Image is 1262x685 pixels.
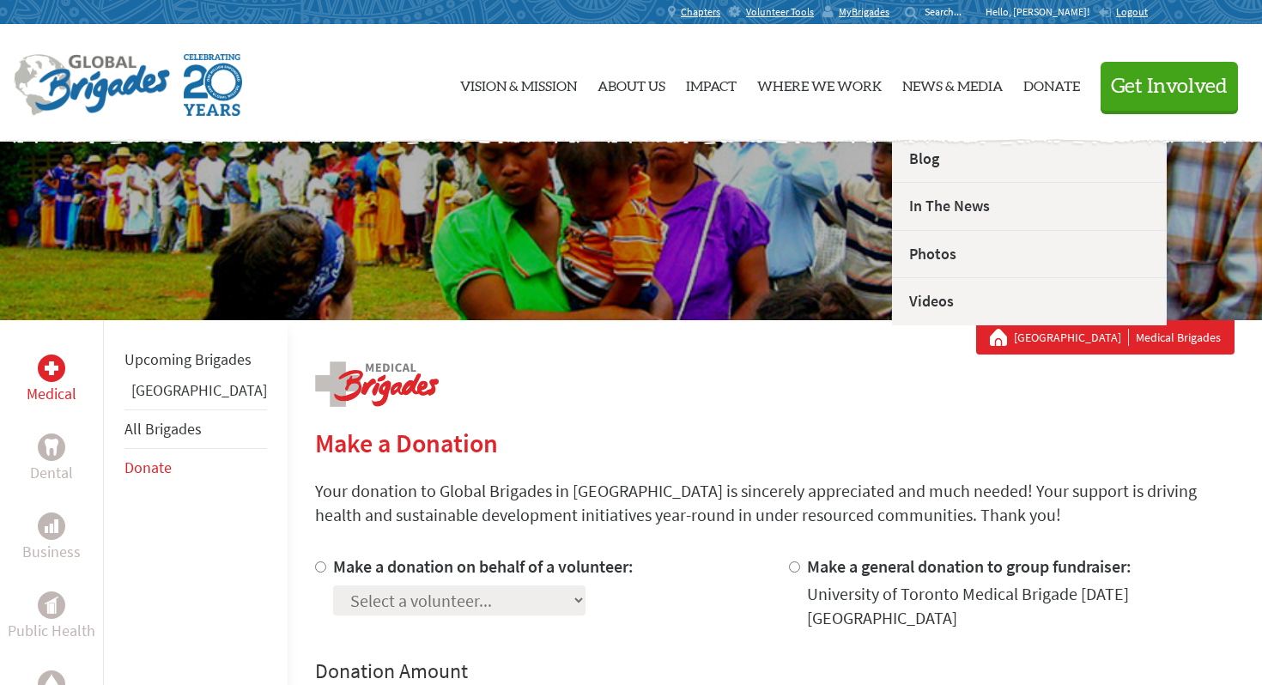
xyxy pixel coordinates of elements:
a: Vision & Mission [460,39,577,128]
a: Impact [686,39,737,128]
span: Get Involved [1111,76,1228,97]
p: Hello, [PERSON_NAME]! [986,5,1098,19]
a: Videos [892,277,1167,325]
a: In The News [892,182,1167,230]
h4: Donation Amount [315,658,1235,685]
img: logo-medical.png [315,361,439,407]
p: Business [22,540,81,564]
a: Donate [1023,39,1080,128]
a: Blog [892,135,1167,183]
a: Public HealthPublic Health [8,591,95,643]
p: Medical [27,382,76,406]
li: Upcoming Brigades [124,341,267,379]
p: Your donation to Global Brigades in [GEOGRAPHIC_DATA] is sincerely appreciated and much needed! Y... [315,479,1235,527]
a: News & Media [902,39,1003,128]
img: Business [45,519,58,533]
div: University of Toronto Medical Brigade [DATE] [GEOGRAPHIC_DATA] [807,582,1235,630]
label: Make a general donation to group fundraiser: [807,555,1132,577]
a: DentalDental [30,433,73,485]
img: Medical [45,361,58,375]
div: Medical Brigades [990,329,1221,346]
a: Upcoming Brigades [124,349,252,369]
li: Donate [124,449,267,487]
a: Where We Work [757,39,882,128]
div: Medical [38,355,65,382]
a: [GEOGRAPHIC_DATA] [1014,329,1129,346]
p: Dental [30,461,73,485]
h2: Make a Donation [315,427,1235,458]
li: Greece [124,379,267,409]
span: Chapters [681,5,720,19]
div: Dental [38,433,65,461]
button: Get Involved [1101,62,1238,111]
a: [GEOGRAPHIC_DATA] [131,380,267,400]
a: MedicalMedical [27,355,76,406]
a: Donate [124,458,172,477]
span: MyBrigades [839,5,889,19]
a: BusinessBusiness [22,512,81,564]
img: Dental [45,439,58,455]
a: Logout [1098,5,1148,19]
input: Search... [925,5,974,18]
p: Public Health [8,619,95,643]
img: Global Brigades Celebrating 20 Years [184,54,242,116]
img: Public Health [45,597,58,614]
img: Global Brigades Logo [14,54,170,116]
span: Volunteer Tools [746,5,814,19]
a: All Brigades [124,419,202,439]
label: Make a donation on behalf of a volunteer: [333,555,634,577]
span: Logout [1116,5,1148,18]
div: Public Health [38,591,65,619]
a: About Us [598,39,665,128]
li: All Brigades [124,409,267,449]
div: Business [38,512,65,540]
a: Photos [892,230,1167,278]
